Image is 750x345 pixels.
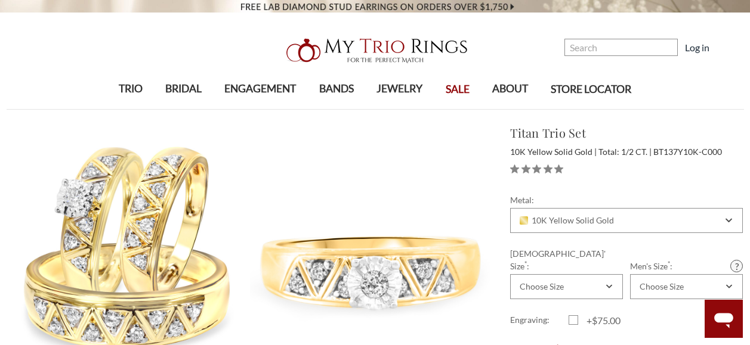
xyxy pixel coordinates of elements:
[630,260,743,272] label: Men's Size :
[551,82,631,97] span: STORE LOCATOR
[640,282,684,291] div: Choose Size
[510,208,743,233] div: Combobox
[218,32,533,70] a: My Trio Rings
[376,81,422,97] span: JEWELRY
[520,282,564,291] div: Choose Size
[165,81,202,97] span: BRIDAL
[434,70,480,109] a: SALE
[520,216,614,225] span: 10K Yellow Solid Gold
[510,194,743,206] label: Metal:
[308,70,365,108] a: BANDS
[125,108,137,110] button: submenu toggle
[717,42,729,54] svg: cart.cart_preview
[510,274,623,299] div: Combobox
[598,147,652,157] span: Total: 1/2 CT.
[510,124,743,142] h1: Titan Trio Set
[510,247,623,272] label: [DEMOGRAPHIC_DATA]' Size :
[510,313,568,328] label: Engraving:
[564,39,678,56] input: Search
[119,81,143,97] span: TRIO
[653,147,722,157] span: BT137Y10K-C000
[319,81,354,97] span: BANDS
[481,70,539,108] a: ABOUT
[730,260,743,272] a: Size Guide
[224,81,296,97] span: ENGAGEMENT
[107,70,154,108] a: TRIO
[446,82,470,97] span: SALE
[280,32,471,70] img: My Trio Rings
[492,81,528,97] span: ABOUT
[630,274,743,299] div: Combobox
[685,41,709,55] a: Log in
[365,70,434,108] a: JEWELRY
[254,108,266,110] button: submenu toggle
[539,70,643,109] a: STORE LOCATOR
[213,70,307,108] a: ENGAGEMENT
[178,108,190,110] button: submenu toggle
[394,108,406,110] button: submenu toggle
[510,147,597,157] span: 10K Yellow Solid Gold
[569,313,626,328] label: +$75.00
[331,108,342,110] button: submenu toggle
[504,108,516,110] button: submenu toggle
[154,70,213,108] a: BRIDAL
[717,41,736,55] a: Cart with 0 items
